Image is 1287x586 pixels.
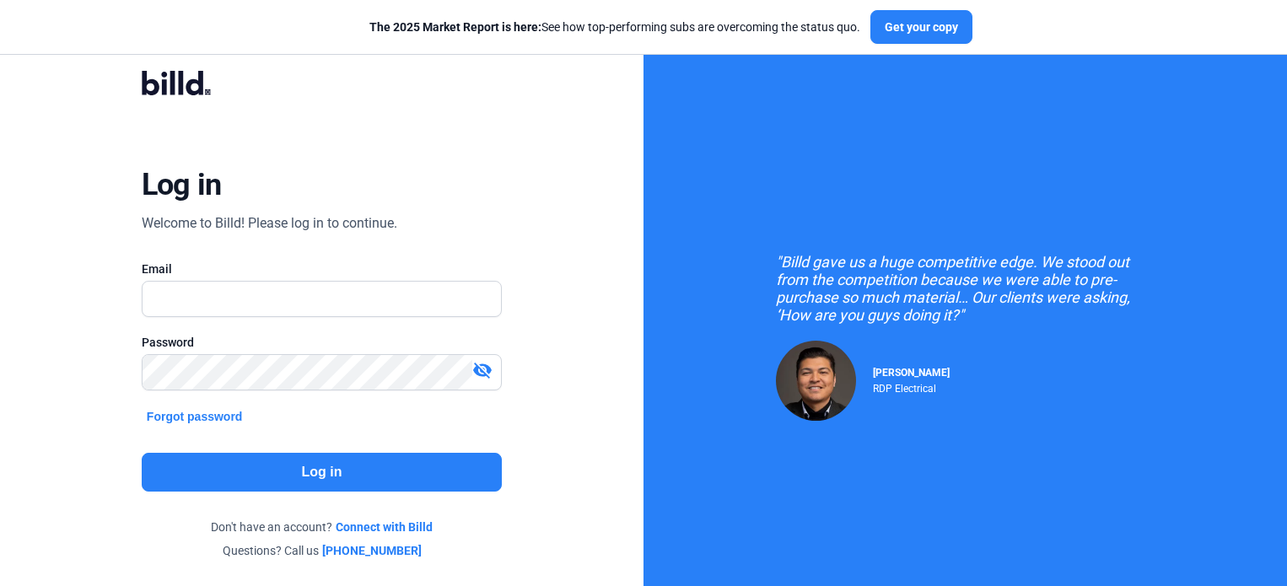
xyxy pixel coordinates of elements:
[336,519,433,535] a: Connect with Billd
[322,542,422,559] a: [PHONE_NUMBER]
[142,166,222,203] div: Log in
[873,367,950,379] span: [PERSON_NAME]
[776,341,856,421] img: Raul Pacheco
[870,10,972,44] button: Get your copy
[776,253,1155,324] div: "Billd gave us a huge competitive edge. We stood out from the competition because we were able to...
[472,360,493,380] mat-icon: visibility_off
[142,542,502,559] div: Questions? Call us
[369,20,541,34] span: The 2025 Market Report is here:
[142,453,502,492] button: Log in
[142,519,502,535] div: Don't have an account?
[142,334,502,351] div: Password
[873,379,950,395] div: RDP Electrical
[142,261,502,277] div: Email
[369,19,860,35] div: See how top-performing subs are overcoming the status quo.
[142,407,248,426] button: Forgot password
[142,213,397,234] div: Welcome to Billd! Please log in to continue.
